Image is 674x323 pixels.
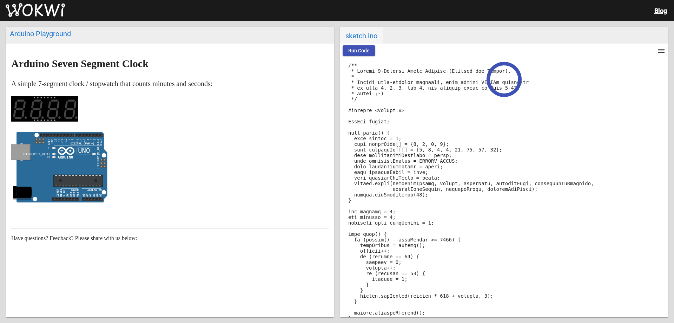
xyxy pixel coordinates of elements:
[343,45,375,56] button: Run Code
[11,58,329,69] h1: Arduino Seven Segment Clock
[6,3,65,17] img: Wokwi
[348,63,594,321] code: /** * Loremi 9-Dolorsi Ametc Adipisc (Elitsed doe Tempor). * * Incidi utla-etdolor magnaali, enim...
[340,27,383,44] span: sketch.ino
[10,30,330,38] div: Arduino Playground
[348,48,370,53] span: Run Code
[11,78,329,89] p: A simple 7-segment clock / stopwatch that counts minutes and seconds:
[654,7,667,14] a: Blog
[657,47,666,55] mat-icon: menu
[11,235,137,241] span: Have questions? Feedback? Please share with us below:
